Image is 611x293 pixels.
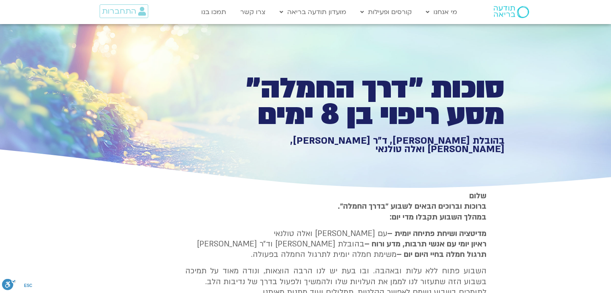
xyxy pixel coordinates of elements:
[197,4,230,20] a: תמכו בנו
[422,4,461,20] a: מי אנחנו
[338,201,486,222] strong: ברוכות וברוכים הבאים לשבוע ״בדרך החמלה״. במהלך השבוע תקבלו מדי יום:
[469,191,486,201] strong: שלום
[226,75,505,128] h1: סוכות ״דרך החמלה״ מסע ריפוי בן 8 ימים
[100,4,148,18] a: התחברות
[396,249,486,260] b: תרגול חמלה בחיי היום יום –
[364,239,486,249] b: ראיון יומי עם אנשי תרבות, מדע ורוח –
[356,4,416,20] a: קורסים ופעילות
[494,6,529,18] img: תודעה בריאה
[102,7,136,16] span: התחברות
[387,228,486,239] strong: מדיטציה ושיחת פתיחה יומית –
[185,228,486,260] p: עם [PERSON_NAME] ואלה טולנאי בהובלת [PERSON_NAME] וד״ר [PERSON_NAME] משימת חמלה יומית לתרגול החמל...
[226,136,505,154] h1: בהובלת [PERSON_NAME], ד״ר [PERSON_NAME], [PERSON_NAME] ואלה טולנאי
[276,4,350,20] a: מועדון תודעה בריאה
[236,4,270,20] a: צרו קשר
